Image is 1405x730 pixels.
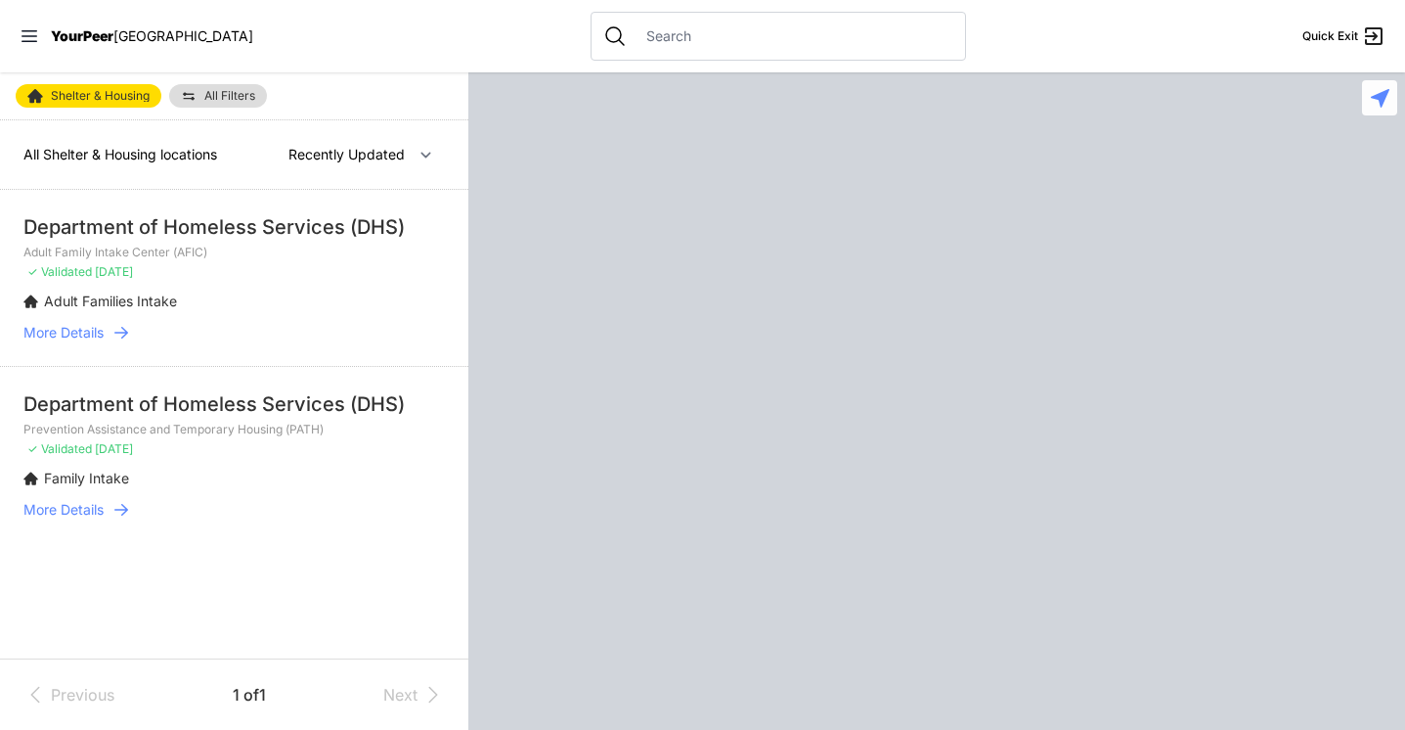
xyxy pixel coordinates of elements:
span: ✓ Validated [27,441,92,456]
span: [DATE] [95,264,133,279]
span: All Filters [204,90,255,102]
span: More Details [23,500,104,520]
a: Quick Exit [1302,24,1385,48]
p: Adult Family Intake Center (AFIC) [23,245,445,260]
a: More Details [23,323,445,342]
span: Adult Families Intake [44,293,177,309]
span: 1 [233,685,243,705]
span: 1 [259,685,266,705]
span: Next [383,683,417,707]
span: Previous [51,683,114,707]
span: of [243,685,259,705]
a: Shelter & Housing [16,84,161,108]
input: Search [635,26,953,46]
span: Shelter & Housing [51,90,150,102]
span: YourPeer [51,27,113,44]
span: [DATE] [95,441,133,456]
span: Family Intake [44,470,129,486]
p: Prevention Assistance and Temporary Housing (PATH) [23,422,445,437]
span: All Shelter & Housing locations [23,146,217,162]
span: Quick Exit [1302,28,1358,44]
span: [GEOGRAPHIC_DATA] [113,27,253,44]
div: Department of Homeless Services (DHS) [23,390,445,418]
span: More Details [23,323,104,342]
a: More Details [23,500,445,520]
a: All Filters [169,84,267,108]
a: YourPeer[GEOGRAPHIC_DATA] [51,30,253,42]
span: ✓ Validated [27,264,92,279]
div: Department of Homeless Services (DHS) [23,213,445,241]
